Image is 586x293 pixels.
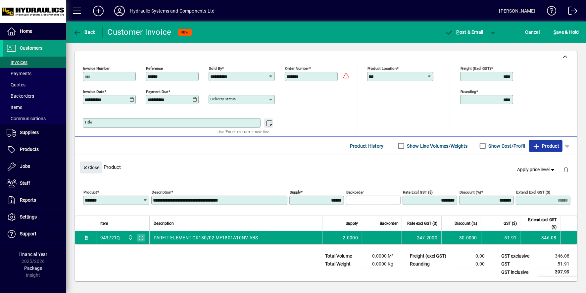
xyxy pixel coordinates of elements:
button: Close [80,162,102,173]
button: Profile [109,5,130,17]
a: Items [3,102,66,113]
td: 346.08 [538,252,577,260]
a: Quotes [3,79,66,90]
div: 247.2000 [406,234,437,241]
td: 51.91 [538,260,577,268]
span: Apply price level [517,166,556,173]
span: Invoices [7,60,27,65]
button: Cancel [524,26,542,38]
mat-label: Sold by [209,66,222,71]
span: 2.0000 [343,234,358,241]
mat-label: Invoice date [83,89,104,94]
button: Apply price level [515,164,559,176]
div: Hydraulic Systems and Components Ltd [130,6,215,16]
span: HSC [126,234,134,241]
span: Communications [7,116,46,121]
a: Suppliers [3,124,66,141]
a: Backorders [3,90,66,102]
span: Close [82,162,100,173]
mat-label: Rounding [461,89,476,94]
mat-label: Description [152,190,171,195]
td: 0.0000 M³ [362,252,401,260]
span: NEW [181,30,189,34]
a: Payments [3,68,66,79]
app-page-header-button: Delete [558,167,574,172]
mat-hint: Use 'Enter' to start a new line [218,128,269,135]
mat-label: Freight (excl GST) [461,66,491,71]
button: Save & Hold [552,26,581,38]
span: Product [532,141,559,151]
div: Customer Invoice [108,27,171,37]
mat-label: Title [84,120,92,124]
span: PARFIT ELEMENT CR180/02 MF1801A10NV ABS [154,234,258,241]
span: Supply [346,220,358,227]
mat-label: Discount (%) [460,190,481,195]
td: GST inclusive [498,268,538,276]
td: Freight (excl GST) [407,252,453,260]
mat-label: Invoice number [83,66,110,71]
span: GST ($) [504,220,517,227]
a: Logout [563,1,578,23]
button: Delete [558,162,574,177]
mat-label: Order number [285,66,309,71]
mat-label: Product [83,190,97,195]
span: Jobs [20,164,30,169]
span: Backorders [7,93,34,99]
app-page-header-button: Close [78,164,104,170]
span: Support [20,231,36,236]
span: Extend excl GST ($) [525,216,557,231]
label: Show Line Volumes/Weights [406,143,468,149]
a: Settings [3,209,66,225]
span: Backorder [380,220,398,227]
a: Invoices [3,57,66,68]
span: ave & Hold [554,27,579,37]
span: Financial Year [19,252,48,257]
div: Product [75,155,577,179]
td: Rounding [407,260,453,268]
td: GST exclusive [498,252,538,260]
td: 346.08 [521,231,561,244]
td: 397.99 [538,268,577,276]
button: Product History [347,140,386,152]
span: Reports [20,197,36,203]
span: Suppliers [20,130,39,135]
span: Cancel [525,27,540,37]
td: Total Volume [322,252,362,260]
a: Reports [3,192,66,209]
a: Knowledge Base [542,1,557,23]
span: Discount (%) [455,220,477,227]
a: Staff [3,175,66,192]
a: Products [3,141,66,158]
span: Home [20,28,32,34]
span: Customers [20,45,42,51]
span: Rate excl GST ($) [407,220,437,227]
span: Item [100,220,108,227]
td: 51.91 [481,231,521,244]
td: 0.0000 Kg [362,260,401,268]
span: Payments [7,71,31,76]
a: Jobs [3,158,66,175]
mat-label: Backorder [346,190,364,195]
td: Total Weight [322,260,362,268]
span: Products [20,147,39,152]
span: Settings [20,214,37,220]
td: 0.00 [453,252,493,260]
button: Product [529,140,562,152]
mat-label: Delivery status [210,97,236,101]
span: ost & Email [445,29,483,35]
span: Staff [20,180,30,186]
label: Show Cost/Profit [487,143,526,149]
a: Home [3,23,66,40]
a: Communications [3,113,66,124]
div: [PERSON_NAME] [499,6,535,16]
span: Items [7,105,22,110]
mat-label: Product location [367,66,397,71]
span: Description [154,220,174,227]
button: Back [72,26,97,38]
button: Post & Email [442,26,487,38]
span: P [457,29,460,35]
mat-label: Reference [146,66,163,71]
mat-label: Supply [290,190,301,195]
td: GST [498,260,538,268]
mat-label: Rate excl GST ($) [403,190,433,195]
